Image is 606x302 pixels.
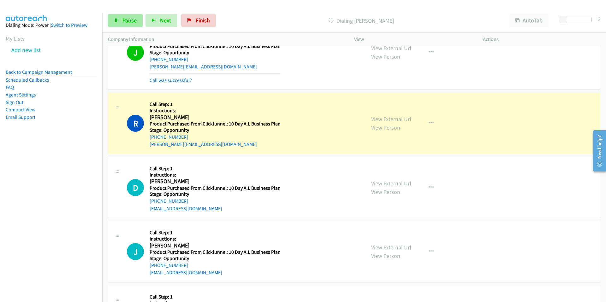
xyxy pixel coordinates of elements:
h5: Stage: Opportunity [150,49,281,56]
a: Sign Out [6,99,23,105]
a: View Person [371,124,400,131]
h5: Call Step: 1 [150,101,281,107]
a: [PHONE_NUMBER] [150,262,188,268]
a: Scheduled Callbacks [6,77,49,83]
h5: Call Step: 1 [150,166,281,172]
a: View External Url [371,44,411,52]
h5: Call Step: 1 [150,294,281,300]
h5: Stage: Opportunity [150,255,281,262]
a: Agent Settings [6,92,36,98]
a: View Person [371,252,400,259]
p: Dialing [PERSON_NAME] [224,16,498,25]
a: View Person [371,53,400,60]
a: Switch to Preview [51,22,87,28]
span: Next [160,17,171,24]
a: View External Url [371,180,411,187]
a: View External Url [371,115,411,123]
h5: Instructions: [150,236,281,242]
h5: Product Purchased From Clickfunnel: 10 Day A.I. Business Plan [150,249,281,255]
iframe: Resource Center [588,126,606,176]
p: Actions [483,36,600,43]
a: Email Support [6,114,35,120]
h5: Instructions: [150,107,281,114]
h1: R [127,115,144,132]
a: Call was successful? [150,77,192,83]
a: [PHONE_NUMBER] [150,198,188,204]
div: The call is yet to be attempted [127,243,144,260]
a: [PERSON_NAME][EMAIL_ADDRESS][DOMAIN_NAME] [150,64,257,70]
div: 0 [597,14,600,23]
a: FAQ [6,84,14,90]
h5: Product Purchased From Clickfunnel: 10 Day A.I. Business Plan [150,121,281,127]
h1: D [127,179,144,196]
a: View External Url [371,244,411,251]
h2: [PERSON_NAME] [150,178,278,185]
a: Compact View [6,107,35,113]
a: Finish [181,14,216,27]
h5: Stage: Opportunity [150,127,281,133]
p: Company Information [108,36,343,43]
a: [PERSON_NAME][EMAIL_ADDRESS][DOMAIN_NAME] [150,141,257,147]
h2: [PERSON_NAME] [150,114,278,121]
div: Delay between calls (in seconds) [563,17,592,22]
a: Back to Campaign Management [6,69,72,75]
a: View Person [371,188,400,195]
button: Next [146,14,177,27]
h5: Call Step: 1 [150,229,281,236]
span: Pause [122,17,137,24]
div: The call is yet to be attempted [127,179,144,196]
a: My Lists [6,35,25,42]
h5: Stage: Opportunity [150,191,281,197]
div: Dialing Mode: Power | [6,21,97,29]
h1: J [127,243,144,260]
h1: J [127,44,144,61]
a: [PHONE_NUMBER] [150,56,188,62]
h2: [PERSON_NAME] [150,242,278,249]
a: [PHONE_NUMBER] [150,134,188,140]
button: AutoTab [509,14,549,27]
p: View [354,36,472,43]
h5: Product Purchased From Clickfunnel: 10 Day A.I. Business Plan [150,43,281,49]
h5: Product Purchased From Clickfunnel: 10 Day A.I. Business Plan [150,185,281,191]
a: [EMAIL_ADDRESS][DOMAIN_NAME] [150,206,222,212]
span: Finish [196,17,210,24]
a: Add new list [11,46,41,54]
a: Pause [108,14,143,27]
a: [EMAIL_ADDRESS][DOMAIN_NAME] [150,270,222,276]
h5: Instructions: [150,172,281,178]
